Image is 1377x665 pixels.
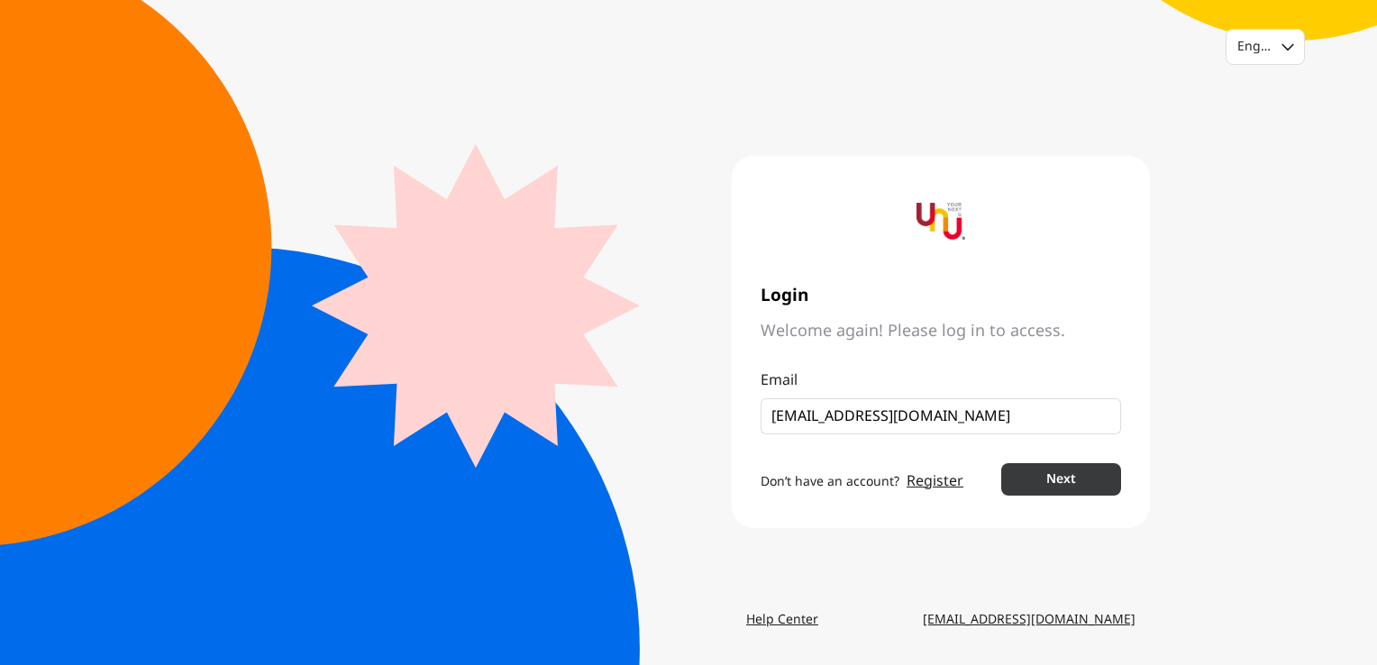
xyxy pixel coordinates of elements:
span: Login [761,286,1121,306]
a: Register [907,470,963,492]
a: [EMAIL_ADDRESS][DOMAIN_NAME] [908,604,1150,636]
button: Next [1001,463,1121,496]
span: Welcome again! Please log in to access. [761,321,1121,342]
input: Email [771,405,1096,427]
p: Email [761,369,1121,391]
span: Don’t have an account? [761,472,899,491]
div: English [1237,38,1271,56]
a: Help Center [732,604,833,636]
img: yournextu-logo-vertical-compact-v2.png [916,197,965,246]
